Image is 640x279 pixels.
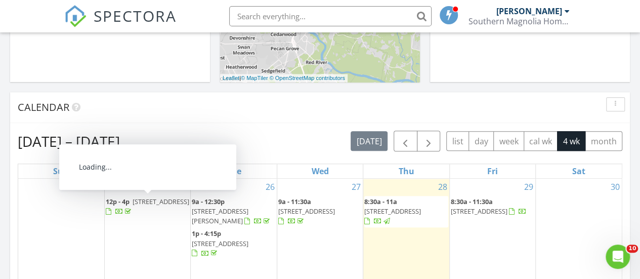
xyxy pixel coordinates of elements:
a: Monday [137,164,159,178]
a: © OpenStreetMap contributors [270,75,345,81]
a: Go to August 30, 2025 [609,179,622,195]
a: 9a - 12:30p [STREET_ADDRESS][PERSON_NAME] [192,197,272,225]
span: SPECTORA [94,5,177,26]
a: 8:30a - 11:30a [STREET_ADDRESS] [451,196,534,218]
a: 9a - 11:30a [STREET_ADDRESS] [278,196,362,228]
div: | [220,74,348,83]
a: SPECTORA [64,14,177,35]
span: [STREET_ADDRESS][PERSON_NAME] [192,207,248,225]
span: 8:30a - 11a [364,197,397,206]
span: [STREET_ADDRESS] [192,239,248,248]
input: Search everything... [229,6,432,26]
h2: [DATE] – [DATE] [18,131,120,151]
a: Go to August 24, 2025 [91,179,104,195]
div: [PERSON_NAME] [496,6,562,16]
span: [STREET_ADDRESS] [451,207,507,216]
span: 9a - 12:30p [192,197,225,206]
span: 9a - 11:30a [278,197,311,206]
span: [STREET_ADDRESS] [364,207,421,216]
a: 9a - 12:30p [STREET_ADDRESS][PERSON_NAME] [192,196,275,228]
a: 12p - 4p [STREET_ADDRESS] [106,197,189,216]
a: © MapTiler [241,75,268,81]
a: 8:30a - 11a [STREET_ADDRESS] [364,197,421,225]
a: Friday [485,164,500,178]
a: Go to August 25, 2025 [177,179,190,195]
span: Calendar [18,100,69,114]
a: Go to August 26, 2025 [264,179,277,195]
a: Saturday [570,164,587,178]
a: Sunday [51,164,71,178]
button: 4 wk [557,131,585,151]
button: day [468,131,494,151]
a: Go to August 27, 2025 [350,179,363,195]
span: 10 [626,245,638,253]
span: [STREET_ADDRESS] [278,207,335,216]
div: Southern Magnolia Home Inspections [468,16,570,26]
a: Tuesday [225,164,243,178]
a: Go to August 28, 2025 [436,179,449,195]
a: 1p - 4:15p [STREET_ADDRESS] [192,229,248,257]
span: 1p - 4:15p [192,229,221,238]
a: Wednesday [309,164,330,178]
a: 12p - 4p [STREET_ADDRESS] [106,196,189,218]
span: 8:30a - 11:30a [451,197,493,206]
button: [DATE] [351,131,388,151]
button: Next [417,131,441,151]
button: week [493,131,524,151]
a: Thursday [396,164,416,178]
a: 1p - 4:15p [STREET_ADDRESS] [192,228,275,260]
a: 8:30a - 11a [STREET_ADDRESS] [364,196,448,228]
button: list [446,131,469,151]
button: month [585,131,622,151]
a: 8:30a - 11:30a [STREET_ADDRESS] [451,197,527,216]
span: [STREET_ADDRESS] [133,197,189,206]
img: The Best Home Inspection Software - Spectora [64,5,87,27]
a: 9a - 11:30a [STREET_ADDRESS] [278,197,335,225]
iframe: Intercom live chat [606,245,630,269]
a: Go to August 29, 2025 [522,179,535,195]
a: Leaflet [223,75,239,81]
span: 12p - 4p [106,197,130,206]
button: Previous [394,131,417,151]
button: cal wk [524,131,558,151]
